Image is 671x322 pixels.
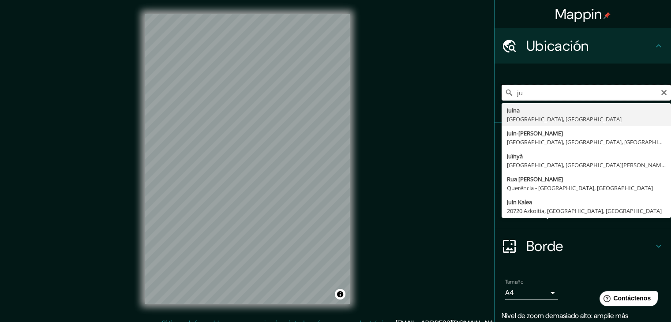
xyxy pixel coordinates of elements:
[505,286,558,300] div: A4
[495,228,671,264] div: Borde
[507,152,666,161] div: Juïnyà
[507,161,666,169] div: [GEOGRAPHIC_DATA], [GEOGRAPHIC_DATA][PERSON_NAME], [GEOGRAPHIC_DATA]
[507,183,666,192] div: Querência - [GEOGRAPHIC_DATA], [GEOGRAPHIC_DATA]
[502,85,671,101] input: Elige tu ciudad o zona
[507,129,666,138] div: Juin-[PERSON_NAME]
[592,288,661,312] iframe: Lanzador de widgets de ayuda
[507,138,666,146] div: [GEOGRAPHIC_DATA], [GEOGRAPHIC_DATA], [GEOGRAPHIC_DATA]
[526,237,563,255] font: Borde
[335,289,345,300] button: Activar o desactivar atribución
[555,5,602,23] font: Mappin
[507,106,666,115] div: Juína
[495,123,671,158] div: Patas
[660,88,667,96] button: Claro
[507,115,666,124] div: [GEOGRAPHIC_DATA], [GEOGRAPHIC_DATA]
[505,278,523,285] font: Tamaño
[507,175,666,183] div: Rua [PERSON_NAME]
[502,311,628,320] font: Nivel de zoom demasiado alto: amplíe más
[604,12,611,19] img: pin-icon.png
[145,14,350,304] canvas: Mapa
[495,158,671,193] div: Estilo
[495,28,671,64] div: Ubicación
[495,193,671,228] div: Disposición
[526,37,589,55] font: Ubicación
[505,288,514,297] font: A4
[507,198,666,206] div: Juin Kalea
[507,206,666,215] div: 20720 Azkoitia, [GEOGRAPHIC_DATA], [GEOGRAPHIC_DATA]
